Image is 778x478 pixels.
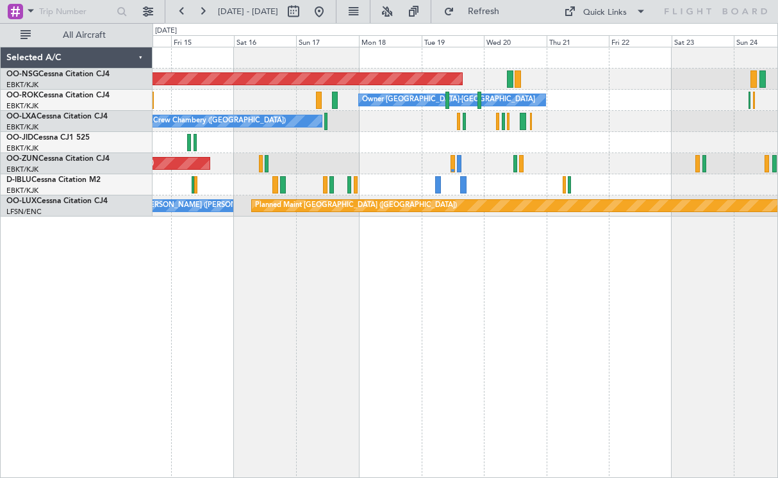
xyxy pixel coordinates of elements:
a: OO-ZUNCessna Citation CJ4 [6,155,110,163]
a: OO-LXACessna Citation CJ4 [6,113,108,120]
span: OO-JID [6,134,33,142]
div: Sun 17 [296,35,359,47]
span: OO-NSG [6,70,38,78]
a: EBKT/KJK [6,144,38,153]
div: Mon 18 [359,35,422,47]
div: Quick Links [583,6,627,19]
span: OO-LUX [6,197,37,205]
input: Trip Number [39,2,113,21]
a: D-IBLUCessna Citation M2 [6,176,101,184]
div: Wed 20 [484,35,547,47]
div: Thu 21 [547,35,609,47]
span: [DATE] - [DATE] [218,6,278,17]
a: OO-ROKCessna Citation CJ4 [6,92,110,99]
div: Sat 23 [672,35,734,47]
a: OO-LUXCessna Citation CJ4 [6,197,108,205]
a: EBKT/KJK [6,186,38,195]
div: Owner [GEOGRAPHIC_DATA]-[GEOGRAPHIC_DATA] [362,90,535,110]
a: EBKT/KJK [6,80,38,90]
div: Fri 22 [609,35,672,47]
button: Quick Links [558,1,652,22]
div: No Crew Chambery ([GEOGRAPHIC_DATA]) [141,111,286,131]
div: Sat 16 [234,35,297,47]
a: EBKT/KJK [6,101,38,111]
span: OO-LXA [6,113,37,120]
span: OO-ZUN [6,155,38,163]
a: LFSN/ENC [6,207,42,217]
a: EBKT/KJK [6,165,38,174]
span: OO-ROK [6,92,38,99]
a: OO-JIDCessna CJ1 525 [6,134,90,142]
button: Refresh [438,1,515,22]
button: All Aircraft [14,25,139,45]
a: EBKT/KJK [6,122,38,132]
a: OO-NSGCessna Citation CJ4 [6,70,110,78]
div: No Crew [PERSON_NAME] ([PERSON_NAME]) [112,196,266,215]
span: All Aircraft [33,31,135,40]
div: Fri 15 [171,35,234,47]
div: Tue 19 [422,35,484,47]
div: [DATE] [155,26,177,37]
span: Refresh [457,7,511,16]
span: D-IBLU [6,176,31,184]
div: Planned Maint [GEOGRAPHIC_DATA] ([GEOGRAPHIC_DATA]) [255,196,457,215]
